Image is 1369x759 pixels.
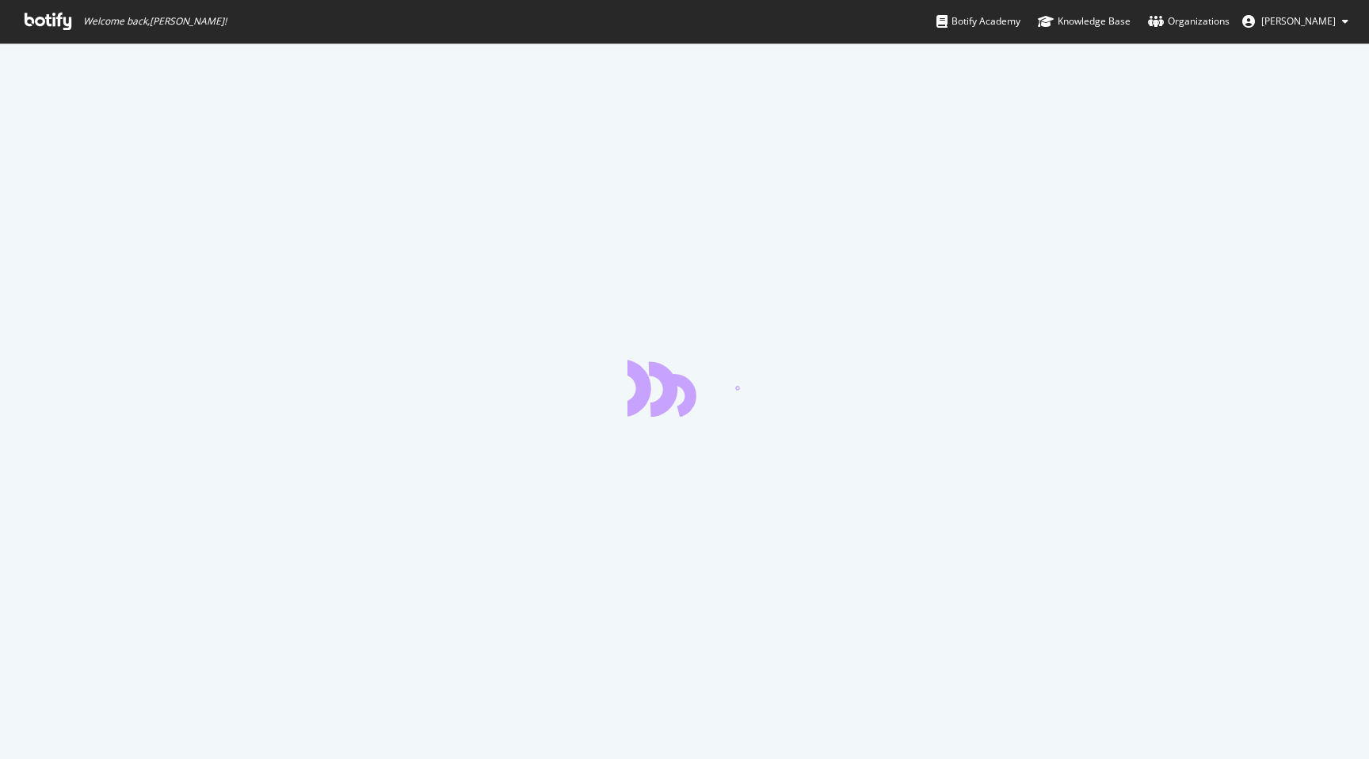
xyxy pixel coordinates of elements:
[83,15,227,28] span: Welcome back, [PERSON_NAME] !
[936,13,1020,29] div: Botify Academy
[1148,13,1230,29] div: Organizations
[1038,13,1131,29] div: Knowledge Base
[1230,9,1361,34] button: [PERSON_NAME]
[627,360,742,417] div: animation
[1261,14,1336,28] span: Kishore Devarakonda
